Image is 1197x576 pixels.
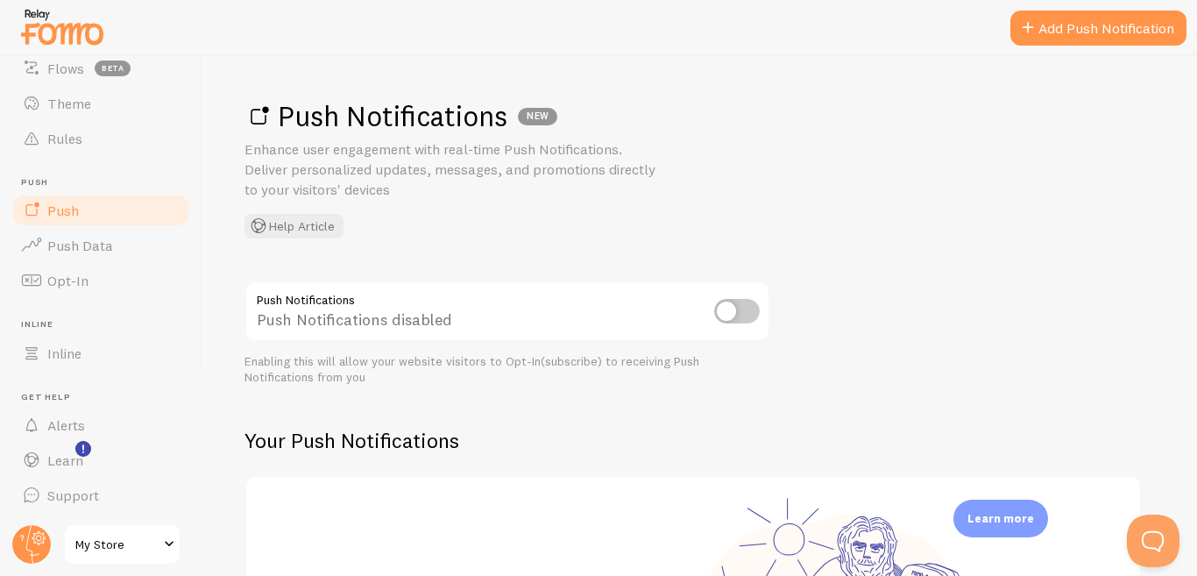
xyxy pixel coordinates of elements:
p: Enhance user engagement with real-time Push Notifications. Deliver personalized updates, messages... [244,139,665,200]
span: Support [47,487,99,504]
p: Learn more [967,510,1034,527]
a: Learn [11,443,191,478]
a: My Store [63,523,181,565]
div: Enabling this will allow your website visitors to Opt-In(subscribe) to receiving Push Notificatio... [244,354,770,385]
span: Flows [47,60,84,77]
span: Alerts [47,416,85,434]
img: fomo-relay-logo-orange.svg [18,4,106,49]
a: Alerts [11,408,191,443]
a: Theme [11,86,191,121]
span: Push [47,202,79,219]
div: Learn more [953,500,1048,537]
span: Push [21,177,191,188]
span: beta [95,60,131,76]
a: Inline [11,336,191,371]
span: Theme [47,95,91,112]
span: Rules [47,130,82,147]
span: My Store [75,534,159,555]
a: Push Data [11,228,191,263]
button: Help Article [244,214,344,238]
span: Inline [47,345,81,362]
span: Push Data [47,237,113,254]
h2: Your Push Notifications [244,427,1142,454]
a: Rules [11,121,191,156]
svg: <p>Watch New Feature Tutorials!</p> [75,441,91,457]
a: Flows beta [11,51,191,86]
a: Support [11,478,191,513]
span: Learn [47,452,83,469]
span: Opt-In [47,272,89,289]
a: Opt-In [11,263,191,298]
span: Get Help [21,392,191,403]
div: NEW [518,108,557,125]
iframe: Help Scout Beacon - Open [1127,515,1179,567]
span: Inline [21,319,191,331]
h1: Push Notifications [244,98,1155,134]
a: Push [11,193,191,228]
div: Push Notifications disabled [244,281,770,345]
